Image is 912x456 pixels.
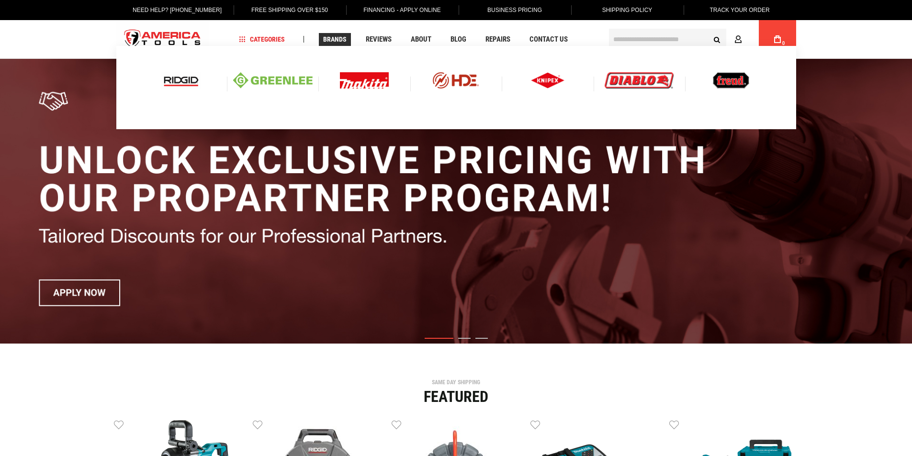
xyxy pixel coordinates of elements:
span: Brands [323,36,347,43]
span: Repairs [485,36,510,43]
img: HDE logo [416,72,495,89]
a: Repairs [481,33,515,46]
a: 0 [768,20,787,58]
span: About [411,36,431,43]
img: Diablo logo [605,72,674,89]
div: SAME DAY SHIPPING [114,379,799,385]
a: About [406,33,436,46]
img: Knipex logo [531,72,564,89]
img: Greenlee logo [233,72,313,89]
span: 0 [782,41,785,46]
a: Reviews [361,33,396,46]
a: store logo [116,22,209,57]
a: Contact Us [525,33,572,46]
span: Categories [239,36,285,43]
div: Featured [114,389,799,404]
a: Blog [446,33,471,46]
button: Search [708,30,726,48]
a: Brands [319,33,351,46]
img: Ridgid logo [161,72,201,89]
img: Makita Logo [340,72,389,89]
span: Shipping Policy [602,7,653,13]
a: Categories [235,33,289,46]
img: America Tools [116,22,209,57]
span: Contact Us [529,36,568,43]
span: Blog [450,36,466,43]
span: Reviews [366,36,392,43]
img: Freud logo [713,72,749,89]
